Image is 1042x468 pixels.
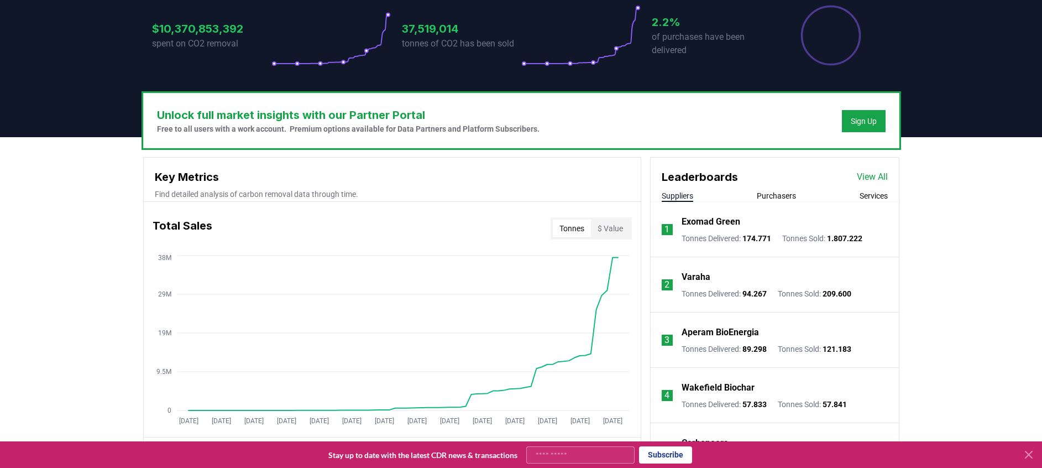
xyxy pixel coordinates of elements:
[591,220,630,237] button: $ Value
[682,399,767,410] p: Tonnes Delivered :
[682,233,771,244] p: Tonnes Delivered :
[155,169,630,185] h3: Key Metrics
[407,417,426,425] tspan: [DATE]
[800,4,862,66] div: Percentage of sales delivered
[664,223,669,236] p: 1
[778,344,851,355] p: Tonnes Sold :
[472,417,491,425] tspan: [DATE]
[842,110,886,132] button: Sign Up
[158,254,171,262] tspan: 38M
[682,344,767,355] p: Tonnes Delivered :
[158,329,171,337] tspan: 19M
[439,417,459,425] tspan: [DATE]
[823,400,847,409] span: 57.841
[778,288,851,299] p: Tonnes Sold :
[664,334,669,347] p: 3
[157,123,540,134] p: Free to all users with a work account. Premium options available for Data Partners and Platform S...
[157,107,540,123] h3: Unlock full market insights with our Partner Portal
[860,190,888,201] button: Services
[742,289,767,298] span: 94.267
[682,271,710,284] a: Varaha
[742,234,771,243] span: 174.771
[662,190,693,201] button: Suppliers
[152,20,271,37] h3: $10,370,853,392
[342,417,361,425] tspan: [DATE]
[851,116,877,127] a: Sign Up
[276,417,296,425] tspan: [DATE]
[155,189,630,200] p: Find detailed analysis of carbon removal data through time.
[537,417,557,425] tspan: [DATE]
[153,217,212,240] h3: Total Sales
[211,417,231,425] tspan: [DATE]
[682,215,740,228] a: Exomad Green
[505,417,524,425] tspan: [DATE]
[857,170,888,184] a: View All
[662,169,738,185] h3: Leaderboards
[682,436,728,450] a: Carboneers
[742,345,767,353] span: 89.298
[782,233,862,244] p: Tonnes Sold :
[603,417,622,425] tspan: [DATE]
[553,220,591,237] button: Tonnes
[244,417,263,425] tspan: [DATE]
[309,417,328,425] tspan: [DATE]
[778,399,847,410] p: Tonnes Sold :
[682,381,755,394] a: Wakefield Biochar
[167,407,171,414] tspan: 0
[682,288,767,299] p: Tonnes Delivered :
[757,190,796,201] button: Purchasers
[402,20,521,37] h3: 37,519,014
[402,37,521,50] p: tonnes of CO2 has been sold
[742,400,767,409] span: 57.833
[823,345,851,353] span: 121.183
[664,389,669,402] p: 4
[374,417,394,425] tspan: [DATE]
[664,278,669,292] p: 2
[158,290,171,298] tspan: 29M
[652,14,771,30] h3: 2.2%
[823,289,851,298] span: 209.600
[570,417,589,425] tspan: [DATE]
[652,30,771,57] p: of purchases have been delivered
[827,234,862,243] span: 1.807.222
[152,37,271,50] p: spent on CO2 removal
[682,326,759,339] a: Aperam BioEnergia
[156,368,171,376] tspan: 9.5M
[179,417,198,425] tspan: [DATE]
